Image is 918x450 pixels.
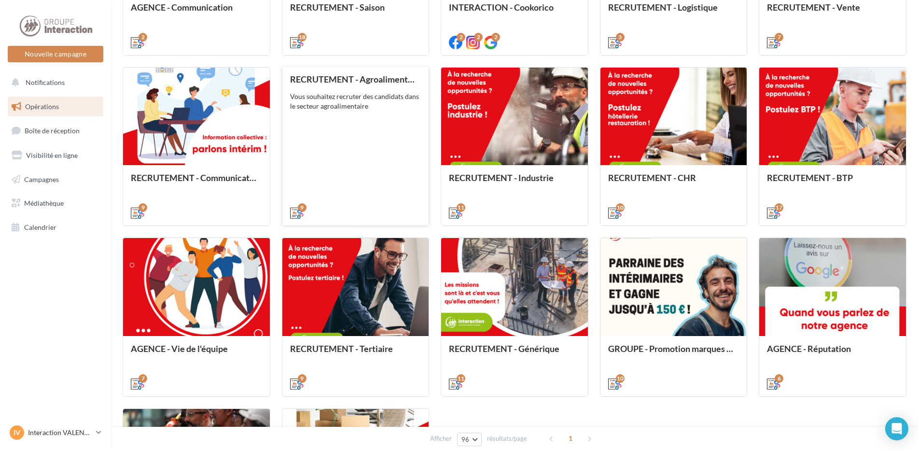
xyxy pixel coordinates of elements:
[767,2,898,22] div: RECRUTEMENT - Vente
[616,33,625,42] div: 3
[775,374,783,383] div: 6
[139,33,147,42] div: 2
[298,33,306,42] div: 18
[298,374,306,383] div: 9
[25,127,80,135] span: Boîte de réception
[430,434,452,443] span: Afficher
[608,344,739,363] div: GROUPE - Promotion marques et offres
[491,33,500,42] div: 2
[449,344,580,363] div: RECRUTEMENT - Générique
[290,74,421,84] div: RECRUTEMENT - Agroalimentaire
[775,33,783,42] div: 7
[6,97,105,117] a: Opérations
[28,428,92,437] p: Interaction VALENCE
[6,120,105,141] a: Boîte de réception
[131,344,262,363] div: AGENCE - Vie de l'équipe
[131,2,262,22] div: AGENCE - Communication
[457,433,482,446] button: 96
[6,145,105,166] a: Visibilité en ligne
[26,78,65,86] span: Notifications
[131,173,262,192] div: RECRUTEMENT - Communication externe
[487,434,527,443] span: résultats/page
[139,203,147,212] div: 9
[24,175,59,183] span: Campagnes
[461,436,470,443] span: 96
[885,417,908,440] div: Open Intercom Messenger
[6,217,105,238] a: Calendrier
[767,173,898,192] div: RECRUTEMENT - BTP
[608,2,739,22] div: RECRUTEMENT - Logistique
[290,92,421,111] div: Vous souhaitez recruter des candidats dans le secteur agroalimentaire
[290,2,421,22] div: RECRUTEMENT - Saison
[298,203,306,212] div: 9
[767,344,898,363] div: AGENCE - Réputation
[449,2,580,22] div: INTERACTION - Cookorico
[457,33,465,42] div: 2
[775,203,783,212] div: 17
[24,199,64,207] span: Médiathèque
[616,374,625,383] div: 10
[25,102,59,111] span: Opérations
[8,46,103,62] button: Nouvelle campagne
[616,203,625,212] div: 10
[14,428,20,437] span: IV
[290,344,421,363] div: RECRUTEMENT - Tertiaire
[26,151,78,159] span: Visibilité en ligne
[608,173,739,192] div: RECRUTEMENT - CHR
[6,72,101,93] button: Notifications
[457,203,465,212] div: 11
[449,173,580,192] div: RECRUTEMENT - Industrie
[139,374,147,383] div: 7
[8,423,103,442] a: IV Interaction VALENCE
[457,374,465,383] div: 11
[474,33,483,42] div: 2
[6,193,105,213] a: Médiathèque
[563,431,578,446] span: 1
[6,169,105,190] a: Campagnes
[24,223,56,231] span: Calendrier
